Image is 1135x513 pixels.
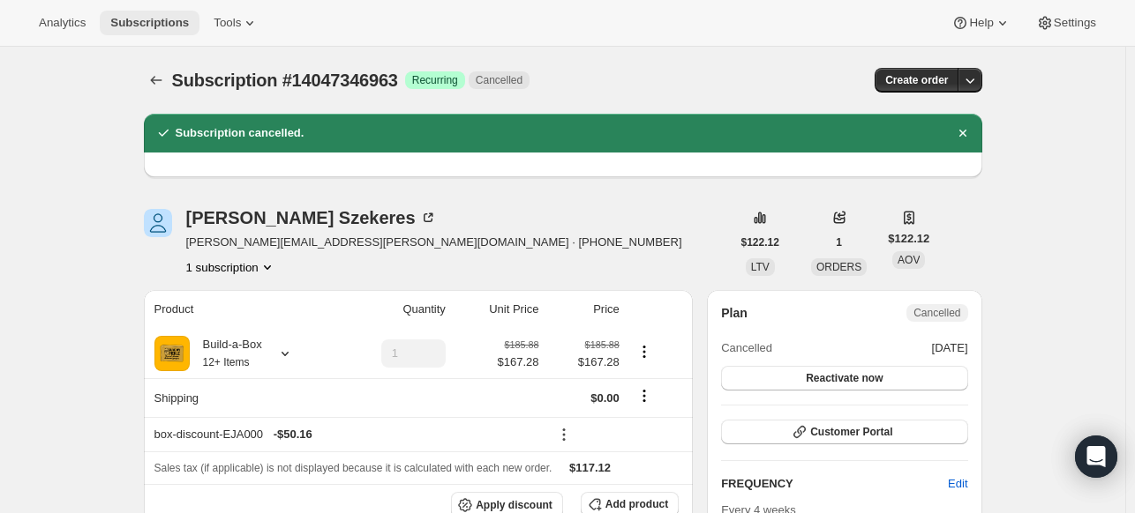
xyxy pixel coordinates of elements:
[630,342,658,361] button: Product actions
[721,366,967,390] button: Reactivate now
[172,71,398,90] span: Subscription #14047346963
[721,475,948,493] h2: FREQUENCY
[203,11,269,35] button: Tools
[154,462,552,474] span: Sales tax (if applicable) is not displayed because it is calculated with each new order.
[144,290,335,329] th: Product
[630,386,658,405] button: Shipping actions
[875,68,958,93] button: Create order
[1075,435,1117,478] div: Open Intercom Messenger
[550,353,620,371] span: $167.28
[144,209,172,237] span: Dana Szekeres
[39,16,86,30] span: Analytics
[451,290,545,329] th: Unit Price
[816,261,861,273] span: ORDERS
[144,68,169,93] button: Subscriptions
[476,73,522,87] span: Cancelled
[110,16,189,30] span: Subscriptions
[100,11,199,35] button: Subscriptions
[731,230,790,255] button: $122.12
[28,11,96,35] button: Analytics
[545,290,625,329] th: Price
[888,230,929,248] span: $122.12
[334,290,450,329] th: Quantity
[932,339,968,357] span: [DATE]
[504,339,538,350] small: $185.88
[412,73,458,87] span: Recurring
[836,235,842,249] span: 1
[186,258,276,276] button: Product actions
[190,336,262,371] div: Build-a-Box
[741,235,779,249] span: $122.12
[214,16,241,30] span: Tools
[751,261,770,273] span: LTV
[585,339,620,350] small: $185.88
[937,470,978,498] button: Edit
[176,124,304,142] h2: Subscription cancelled.
[721,339,772,357] span: Cancelled
[154,336,190,371] img: product img
[898,254,920,266] span: AOV
[951,121,975,145] button: Dismiss notification
[885,73,948,87] span: Create order
[498,353,539,371] span: $167.28
[810,425,892,439] span: Customer Portal
[590,391,620,405] span: $0.00
[913,306,960,320] span: Cancelled
[569,461,611,474] span: $117.12
[948,475,967,493] span: Edit
[1054,16,1096,30] span: Settings
[941,11,1021,35] button: Help
[1026,11,1107,35] button: Settings
[186,234,682,251] span: [PERSON_NAME][EMAIL_ADDRESS][PERSON_NAME][DOMAIN_NAME] · [PHONE_NUMBER]
[274,426,312,443] span: - $50.16
[969,16,993,30] span: Help
[476,498,552,512] span: Apply discount
[825,230,853,255] button: 1
[806,371,883,385] span: Reactivate now
[203,356,250,368] small: 12+ Items
[186,209,437,227] div: [PERSON_NAME] Szekeres
[721,304,748,322] h2: Plan
[721,420,967,444] button: Customer Portal
[144,378,335,417] th: Shipping
[605,497,668,511] span: Add product
[154,426,539,443] div: box-discount-EJA000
